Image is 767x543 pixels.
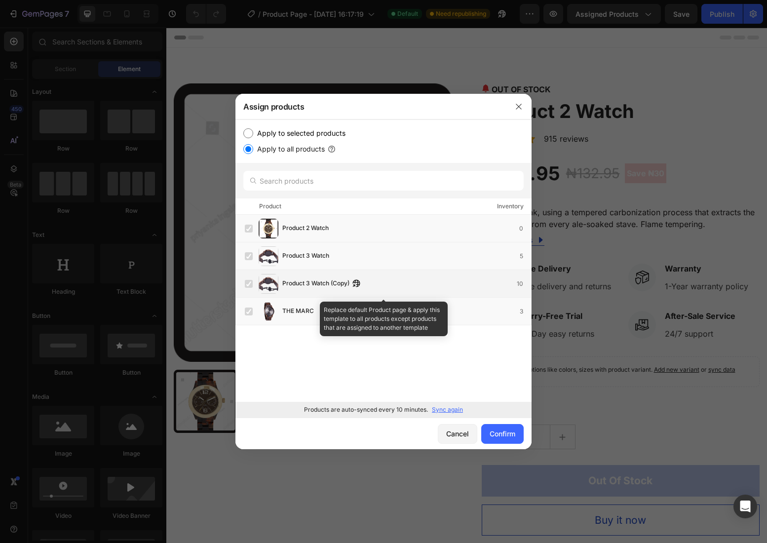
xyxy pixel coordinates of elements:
[499,282,569,294] p: After-Sale Service
[438,424,477,444] button: Cancel
[499,253,582,265] p: 1-Year warranty policy
[316,397,341,421] button: decrement
[490,428,515,439] div: Confirm
[259,302,278,321] img: product-img
[315,437,594,469] button: Out Of Stock
[315,72,594,96] h2: Product 2 Watch
[520,307,531,316] div: 3
[488,338,533,346] span: Add new variant
[422,445,486,461] div: Out Of Stock
[341,397,384,421] input: quantity
[315,206,378,218] a: See All Specs
[459,136,500,155] pre: Save ₦30
[243,171,524,191] input: Search products
[481,424,524,444] button: Confirm
[352,235,445,247] p: Free Delivery
[342,337,569,347] p: Setup options like colors, sizes with product variant.
[282,223,329,234] span: Product 2 Watch
[352,253,445,265] p: Free delivery and returns
[304,405,428,414] p: Products are auto-synced every 10 minutes.
[519,224,531,233] div: 0
[499,300,569,312] p: 24/7 support
[315,375,594,389] div: Quantity
[253,143,325,155] label: Apply to all products
[497,201,524,211] div: Inventory
[315,180,588,201] span: Made with Oak, using a tempered carbonization process that extracts the individuality from every ...
[517,279,531,289] div: 10
[446,428,469,439] div: Cancel
[259,201,281,211] div: Product
[378,105,422,117] p: 915 reviews
[235,119,532,418] div: />
[352,300,428,312] p: 60-Day easy returns
[282,251,329,262] span: Product 3 Watch
[315,477,594,508] button: Buy it now
[428,485,480,501] div: Buy it now
[432,405,463,414] p: Sync again
[315,134,395,158] div: ₦102.95
[399,134,455,157] div: ₦132.95
[499,235,582,247] p: Warranty
[542,338,569,346] span: sync data
[235,94,506,119] div: Assign products
[259,219,278,238] img: product-img
[282,278,349,289] span: Product 3 Watch (Copy)
[259,246,278,266] img: product-img
[733,495,757,518] div: Open Intercom Messenger
[259,274,278,294] img: product-img
[282,306,314,317] span: THE MARC
[520,251,531,261] div: 5
[533,338,569,346] span: or
[325,56,384,68] p: OUT OF STOCK
[315,206,366,218] div: See All Specs
[384,397,409,421] button: increment
[253,127,345,139] label: Apply to selected products
[352,282,428,294] p: Worry-Free Trial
